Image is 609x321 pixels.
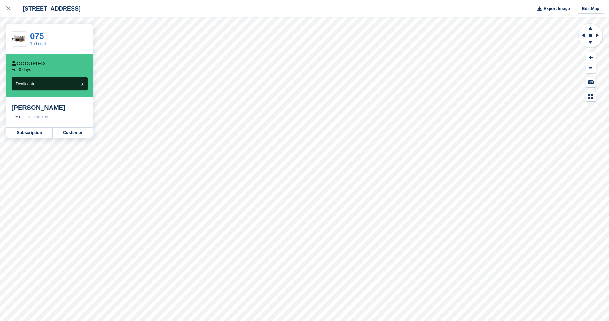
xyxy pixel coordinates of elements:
p: For 8 days [12,67,31,72]
div: [STREET_ADDRESS] [17,5,81,12]
div: Ongoing [33,114,48,120]
div: Occupied [12,61,45,67]
button: Keyboard Shortcuts [586,77,596,87]
div: [DATE] [12,114,25,120]
button: Map Legend [586,91,596,102]
div: [PERSON_NAME] [12,104,88,111]
button: Zoom In [586,52,596,63]
button: Export Image [534,4,570,14]
a: Customer [53,128,93,138]
button: Deallocate [12,77,88,90]
img: arrow-right-light-icn-cde0832a797a2874e46488d9cf13f60e5c3a73dbe684e267c42b8395dfbc2abf.svg [27,116,30,118]
img: 150-sqft-unit.jpg [12,34,27,45]
span: Export Image [543,5,570,12]
a: Edit Map [578,4,604,14]
a: Subscription [6,128,53,138]
span: Deallocate [16,81,35,86]
button: Zoom Out [586,63,596,73]
a: 075 [30,31,44,41]
a: 150 sq ft [30,41,46,46]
